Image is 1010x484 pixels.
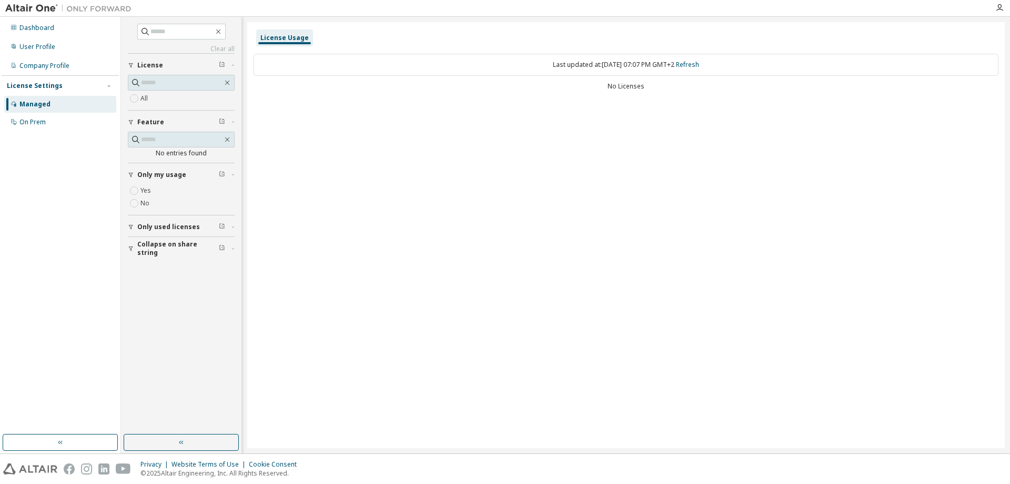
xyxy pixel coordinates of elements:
div: No Licenses [254,82,998,91]
div: License Settings [7,82,63,90]
span: Clear filter [219,223,225,231]
div: No entries found [128,149,235,157]
label: All [140,92,150,105]
span: Clear filter [219,61,225,70]
img: youtube.svg [116,463,131,475]
img: altair_logo.svg [3,463,57,475]
a: Clear all [128,45,235,53]
button: Only used licenses [128,215,235,239]
img: instagram.svg [81,463,92,475]
button: Feature [128,111,235,134]
div: On Prem [19,118,46,126]
button: Collapse on share string [128,237,235,260]
button: License [128,54,235,77]
span: Feature [137,118,164,126]
div: Last updated at: [DATE] 07:07 PM GMT+2 [254,54,998,76]
span: Only my usage [137,171,186,179]
span: Clear filter [219,118,225,126]
div: License Usage [260,34,309,42]
div: Company Profile [19,62,69,70]
img: linkedin.svg [98,463,109,475]
span: Collapse on share string [137,240,219,257]
p: © 2025 Altair Engineering, Inc. All Rights Reserved. [140,469,303,478]
img: facebook.svg [64,463,75,475]
span: Only used licenses [137,223,200,231]
span: Clear filter [219,171,225,179]
div: Managed [19,100,50,108]
a: Refresh [676,60,699,69]
div: User Profile [19,43,55,51]
label: Yes [140,184,153,197]
span: Clear filter [219,244,225,253]
button: Only my usage [128,163,235,186]
label: No [140,197,151,210]
span: License [137,61,163,70]
div: Privacy [140,460,171,469]
div: Cookie Consent [249,460,303,469]
div: Dashboard [19,24,54,32]
img: Altair One [5,3,137,14]
div: Website Terms of Use [171,460,249,469]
